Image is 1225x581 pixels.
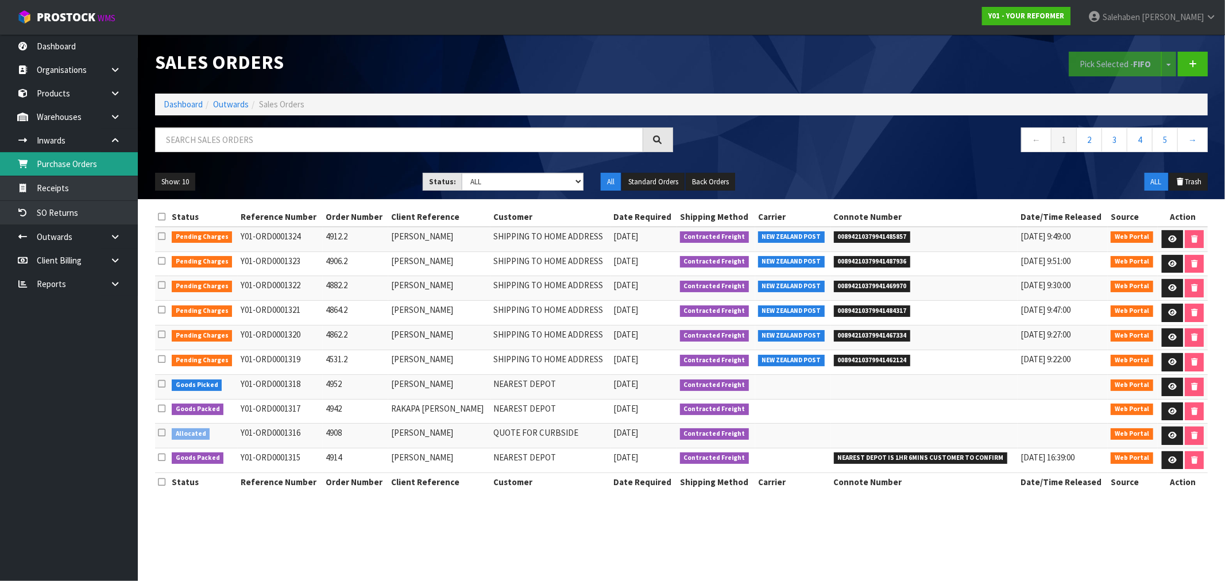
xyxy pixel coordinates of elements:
button: Back Orders [686,173,735,191]
strong: Y01 - YOUR REFORMER [988,11,1064,21]
span: [DATE] [613,304,638,315]
td: [PERSON_NAME] [388,448,490,472]
td: SHIPPING TO HOME ADDRESS [490,301,610,326]
input: Search sales orders [155,127,643,152]
span: Contracted Freight [680,330,749,342]
strong: FIFO [1133,59,1151,69]
a: 5 [1152,127,1178,152]
th: Shipping Method [677,208,755,226]
th: Customer [490,208,610,226]
td: Y01-ORD0001315 [238,448,323,472]
strong: Status: [429,177,456,187]
span: 00894210379941467334 [834,330,911,342]
span: Web Portal [1111,428,1153,440]
span: ProStock [37,10,95,25]
span: [DATE] 16:39:00 [1021,452,1075,463]
td: [PERSON_NAME] [388,276,490,301]
span: Contracted Freight [680,256,749,268]
span: 00894210379941462124 [834,355,911,366]
span: [PERSON_NAME] [1142,11,1204,22]
th: Source [1108,472,1158,491]
span: Goods Packed [172,404,224,415]
a: 3 [1102,127,1127,152]
span: Sales Orders [259,99,304,110]
th: Date Required [610,208,677,226]
span: Web Portal [1111,281,1153,292]
span: Contracted Freight [680,452,749,464]
td: 4952 [323,375,388,400]
a: Y01 - YOUR REFORMER [982,7,1071,25]
td: QUOTE FOR CURBSIDE [490,424,610,448]
th: Status [169,208,238,226]
th: Reference Number [238,472,323,491]
td: 4912.2 [323,227,388,251]
small: WMS [98,13,115,24]
span: [DATE] 9:51:00 [1021,255,1071,266]
button: Standard Orders [622,173,685,191]
td: Y01-ORD0001320 [238,326,323,350]
th: Action [1158,208,1208,226]
button: ALL [1145,173,1168,191]
td: Y01-ORD0001324 [238,227,323,251]
span: 00894210379941484317 [834,305,911,317]
td: 4882.2 [323,276,388,301]
th: Carrier [755,208,831,226]
nav: Page navigation [690,127,1208,156]
td: SHIPPING TO HOME ADDRESS [490,350,610,375]
span: Web Portal [1111,404,1153,415]
span: Goods Picked [172,379,222,391]
span: Allocated [172,428,210,440]
td: SHIPPING TO HOME ADDRESS [490,276,610,301]
td: SHIPPING TO HOME ADDRESS [490,227,610,251]
th: Source [1108,208,1158,226]
span: Contracted Freight [680,355,749,366]
td: [PERSON_NAME] [388,326,490,350]
span: NEW ZEALAND POST [758,231,825,243]
span: Salehaben [1103,11,1140,22]
a: 4 [1127,127,1153,152]
span: Pending Charges [172,281,233,292]
th: Status [169,472,238,491]
span: [DATE] 9:30:00 [1021,280,1071,290]
a: 1 [1051,127,1077,152]
td: Y01-ORD0001323 [238,251,323,276]
span: NEAREST DEPOT IS 1HR 6MINS CUSTOMER TO CONFIRM [834,452,1008,464]
td: [PERSON_NAME] [388,424,490,448]
td: NEAREST DEPOT [490,399,610,424]
img: cube-alt.png [17,10,32,24]
h1: Sales Orders [155,52,673,73]
th: Customer [490,472,610,491]
span: Pending Charges [172,256,233,268]
th: Client Reference [388,472,490,491]
td: Y01-ORD0001321 [238,301,323,326]
span: Pending Charges [172,330,233,342]
span: [DATE] 9:27:00 [1021,329,1071,340]
td: 4908 [323,424,388,448]
span: Goods Packed [172,452,224,464]
span: Web Portal [1111,379,1153,391]
a: Outwards [213,99,249,110]
span: NEW ZEALAND POST [758,305,825,317]
a: 2 [1076,127,1102,152]
td: [PERSON_NAME] [388,301,490,326]
span: Web Portal [1111,231,1153,243]
span: [DATE] [613,231,638,242]
td: SHIPPING TO HOME ADDRESS [490,251,610,276]
button: All [601,173,621,191]
th: Reference Number [238,208,323,226]
span: [DATE] [613,427,638,438]
span: Web Portal [1111,355,1153,366]
a: Dashboard [164,99,203,110]
span: [DATE] 9:47:00 [1021,304,1071,315]
td: Y01-ORD0001319 [238,350,323,375]
td: Y01-ORD0001316 [238,424,323,448]
button: Pick Selected -FIFO [1069,52,1162,76]
td: [PERSON_NAME] [388,375,490,400]
span: Contracted Freight [680,404,749,415]
th: Shipping Method [677,472,755,491]
a: ← [1021,127,1052,152]
td: 4531.2 [323,350,388,375]
span: [DATE] [613,378,638,389]
span: [DATE] 9:49:00 [1021,231,1071,242]
span: Web Portal [1111,452,1153,464]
